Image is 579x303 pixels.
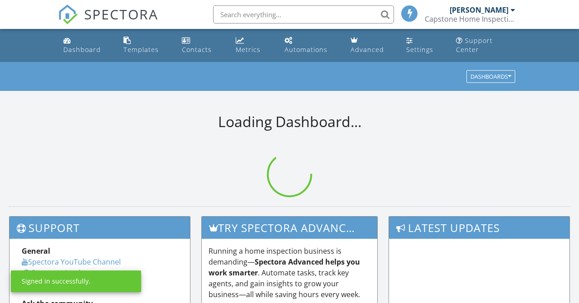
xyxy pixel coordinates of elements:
a: Templates [120,33,171,58]
div: Metrics [236,45,261,54]
strong: Spectora Advanced helps you work smarter [209,257,360,278]
div: Capstone Home Inspection Services, PLLC [425,14,515,24]
div: Templates [123,45,159,54]
div: Automations [285,45,327,54]
div: Signed in successfully. [22,277,90,286]
div: Dashboard [63,45,101,54]
a: Spectora YouTube Channel [22,257,121,267]
a: Spectora Academy [22,268,95,278]
a: SPECTORA [58,12,158,31]
a: Advanced [347,33,396,58]
a: Contacts [178,33,225,58]
a: Settings [403,33,445,58]
div: Dashboards [470,74,511,80]
img: The Best Home Inspection Software - Spectora [58,5,78,24]
div: Support Center [456,36,493,54]
h3: Try spectora advanced [DATE] [202,217,377,239]
span: SPECTORA [84,5,158,24]
a: Automations (Basic) [281,33,340,58]
div: Settings [406,45,433,54]
h3: Support [9,217,190,239]
div: [PERSON_NAME] [450,5,508,14]
a: Support Center [452,33,519,58]
input: Search everything... [213,5,394,24]
strong: General [22,246,50,256]
a: Dashboard [60,33,113,58]
a: Metrics [232,33,274,58]
h3: Latest Updates [389,217,570,239]
div: Contacts [182,45,212,54]
button: Dashboards [466,71,515,83]
div: Advanced [351,45,384,54]
p: Running a home inspection business is demanding— . Automate tasks, track key agents, and gain ins... [209,246,370,300]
